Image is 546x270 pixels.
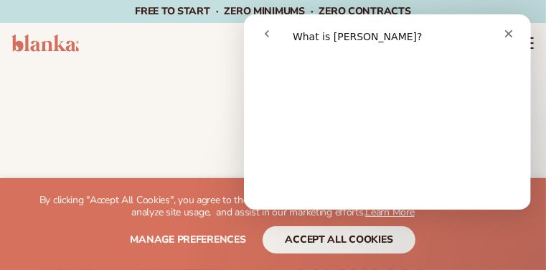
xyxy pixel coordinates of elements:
iframe: Intercom live chat [244,14,531,210]
span: Manage preferences [131,233,246,246]
button: accept all cookies [263,226,416,253]
a: Learn More [365,205,414,219]
p: By clicking "Accept All Cookies", you agree to the storing of cookies on your device to enhance s... [29,195,517,219]
img: logo [11,34,79,52]
button: Manage preferences [131,226,246,253]
span: Free to start · ZERO minimums · ZERO contracts [135,4,410,18]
